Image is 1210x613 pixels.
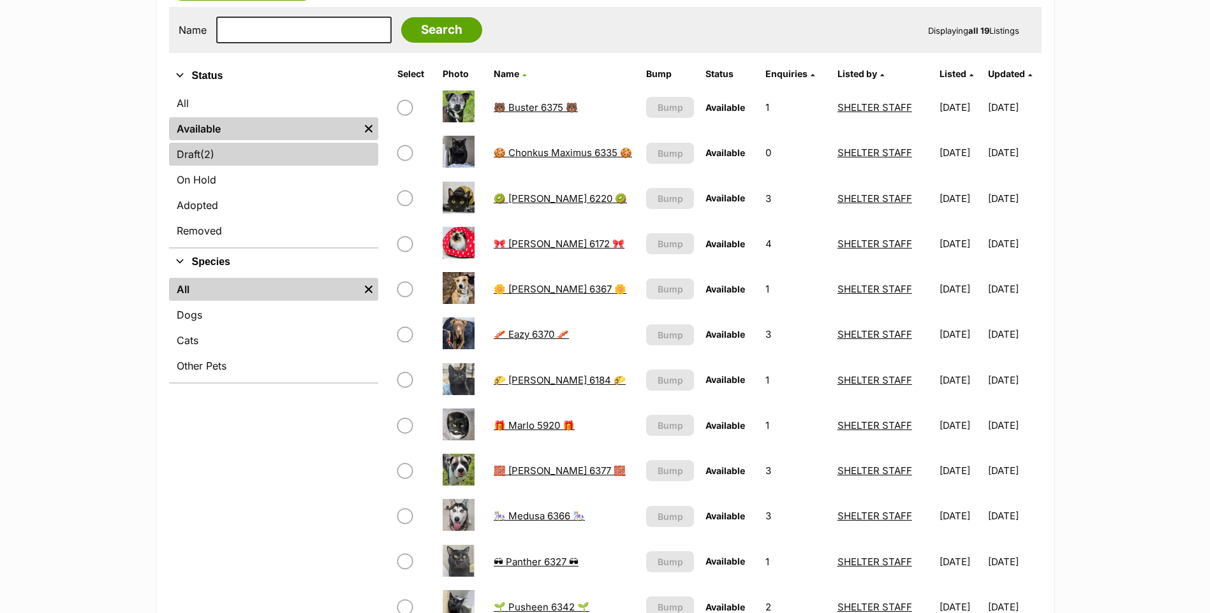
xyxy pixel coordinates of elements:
[934,222,987,266] td: [DATE]
[494,192,627,205] a: 🥝 [PERSON_NAME] 6220 🥝
[169,143,378,166] a: Draft
[705,465,745,476] span: Available
[940,68,966,79] span: Listed
[988,540,1040,584] td: [DATE]
[169,354,378,377] a: Other Pets
[494,465,626,477] a: 🧱 [PERSON_NAME] 6377 🧱
[494,68,519,79] span: Name
[705,556,745,566] span: Available
[359,117,378,140] a: Remove filter
[658,328,683,342] span: Bump
[646,188,693,209] button: Bump
[169,68,378,84] button: Status
[646,324,693,345] button: Bump
[705,374,745,385] span: Available
[988,267,1040,311] td: [DATE]
[705,510,745,521] span: Available
[705,329,745,340] span: Available
[705,238,745,249] span: Available
[494,328,569,340] a: 🥓 Eazy 6370 🥓
[169,219,378,242] a: Removed
[705,102,745,113] span: Available
[658,510,683,523] span: Bump
[837,147,912,159] a: SHELTER STAFF
[940,68,973,79] a: Listed
[494,510,585,522] a: 🎠 Medusa 6366 🎠
[169,254,378,270] button: Species
[169,194,378,217] a: Adopted
[934,312,987,356] td: [DATE]
[169,168,378,191] a: On Hold
[169,303,378,326] a: Dogs
[934,177,987,220] td: [DATE]
[169,117,359,140] a: Available
[494,283,626,295] a: 🌼 [PERSON_NAME] 6367 🌼
[837,374,912,386] a: SHELTER STAFF
[837,556,912,568] a: SHELTER STAFF
[646,97,693,118] button: Bump
[359,278,378,301] a: Remove filter
[837,465,912,477] a: SHELTER STAFF
[837,510,912,522] a: SHELTER STAFF
[837,68,877,79] span: Listed by
[658,147,683,160] span: Bump
[169,329,378,352] a: Cats
[760,403,830,447] td: 1
[169,92,378,115] a: All
[705,284,745,294] span: Available
[837,419,912,431] a: SHELTER STAFF
[765,68,808,79] span: translation missing: en.admin.listings.index.attributes.enquiries
[988,85,1040,129] td: [DATE]
[658,555,683,568] span: Bump
[705,420,745,431] span: Available
[988,312,1040,356] td: [DATE]
[760,267,830,311] td: 1
[934,85,987,129] td: [DATE]
[760,449,830,493] td: 3
[988,449,1040,493] td: [DATE]
[760,494,830,538] td: 3
[658,192,683,205] span: Bump
[169,278,359,301] a: All
[494,556,579,568] a: 🕶 Panther 6327 🕶
[988,222,1040,266] td: [DATE]
[705,192,745,203] span: Available
[179,24,207,36] label: Name
[494,419,575,431] a: 🎁 Marlo 5920 🎁
[705,147,745,158] span: Available
[646,460,693,481] button: Bump
[494,374,626,386] a: 🌮 [PERSON_NAME] 6184 🌮
[494,238,624,250] a: 🎀 [PERSON_NAME] 6172 🎀
[169,275,378,382] div: Species
[988,68,1032,79] a: Updated
[934,403,987,447] td: [DATE]
[658,464,683,477] span: Bump
[494,68,526,79] a: Name
[494,101,578,113] a: 🐻 Buster 6375 🐻
[968,25,989,36] strong: all 19
[700,64,760,84] th: Status
[760,222,830,266] td: 4
[837,283,912,295] a: SHELTER STAFF
[934,131,987,175] td: [DATE]
[988,68,1025,79] span: Updated
[837,68,884,79] a: Listed by
[934,540,987,584] td: [DATE]
[646,278,693,299] button: Bump
[760,85,830,129] td: 1
[760,131,830,175] td: 0
[646,415,693,436] button: Bump
[760,312,830,356] td: 3
[646,506,693,527] button: Bump
[837,192,912,205] a: SHELTER STAFF
[934,449,987,493] td: [DATE]
[988,177,1040,220] td: [DATE]
[988,494,1040,538] td: [DATE]
[438,64,487,84] th: Photo
[837,238,912,250] a: SHELTER STAFF
[837,101,912,113] a: SHELTER STAFF
[658,419,683,432] span: Bump
[837,601,912,613] a: SHELTER STAFF
[646,370,693,391] button: Bump
[760,540,830,584] td: 1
